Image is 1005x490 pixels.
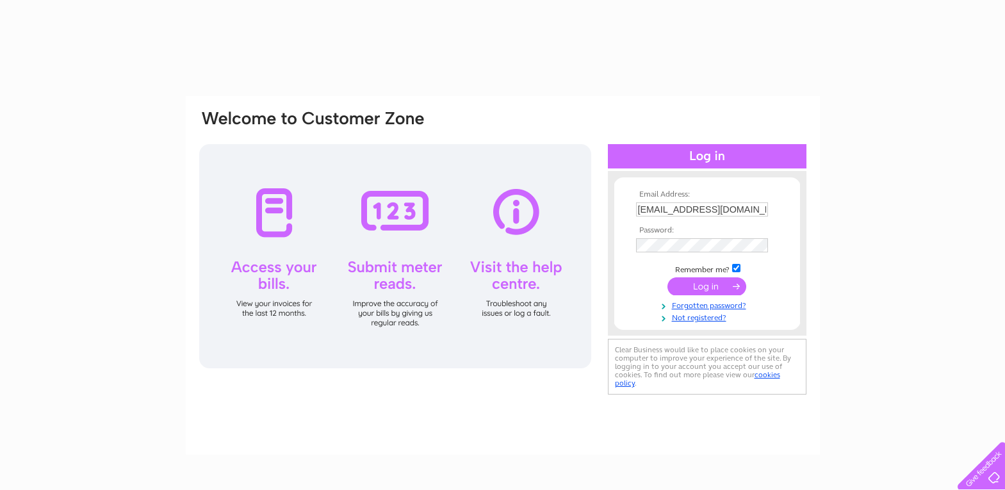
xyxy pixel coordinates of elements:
[667,277,746,295] input: Submit
[636,298,781,311] a: Forgotten password?
[636,311,781,323] a: Not registered?
[633,190,781,199] th: Email Address:
[633,262,781,275] td: Remember me?
[615,370,780,388] a: cookies policy
[633,226,781,235] th: Password:
[608,339,806,395] div: Clear Business would like to place cookies on your computer to improve your experience of the sit...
